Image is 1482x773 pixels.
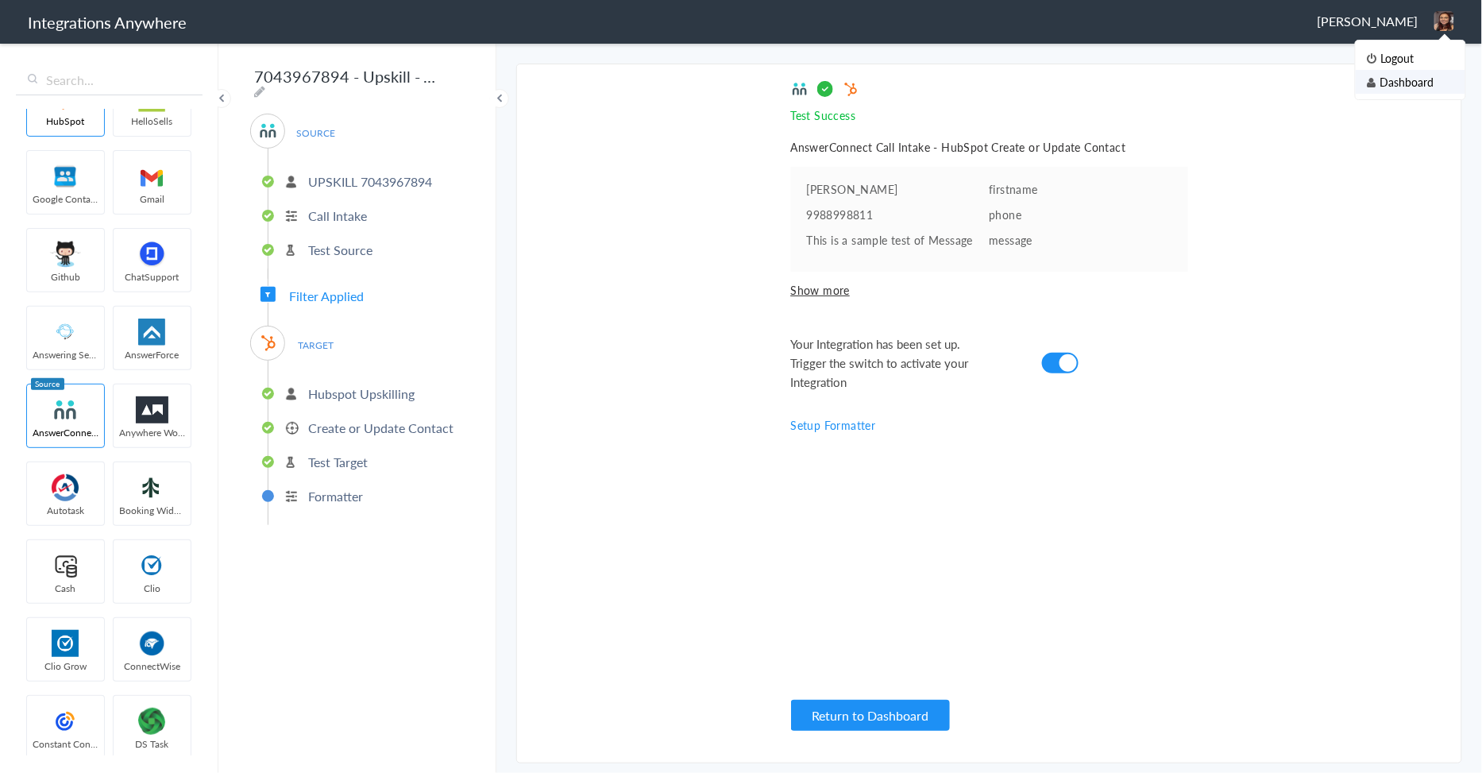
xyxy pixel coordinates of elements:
[114,504,191,517] span: Booking Widget
[791,107,1188,123] p: Test Success
[118,630,186,657] img: connectwise.png
[114,582,191,595] span: Clio
[114,659,191,673] span: ConnectWise
[114,270,191,284] span: ChatSupport
[791,80,809,98] img: source
[791,334,998,392] span: Your Integration has been set up. Trigger the switch to activate your Integration
[27,192,104,206] span: Google Contacts
[118,396,186,423] img: aww.png
[791,417,876,433] a: Setup Formatter
[32,163,99,190] img: googleContact_logo.png
[27,348,104,361] span: Answering Service
[118,552,186,579] img: clio-logo.svg
[289,287,364,305] span: Filter Applied
[27,504,104,517] span: Autotask
[1318,12,1418,30] span: [PERSON_NAME]
[308,453,368,471] p: Test Target
[990,181,1172,197] p: firstname
[32,708,99,735] img: constant-contact.svg
[1356,70,1465,94] li: Dashboard
[308,487,363,505] p: Formatter
[1434,11,1454,31] img: head-shot.png
[27,737,104,751] span: Constant Contact
[114,192,191,206] span: Gmail
[842,81,859,98] img: target
[308,172,432,191] p: UPSKILL 7043967894
[114,114,191,128] span: HelloSells
[32,396,99,423] img: answerconnect-logo.svg
[118,163,186,190] img: gmail-logo.svg
[118,319,186,346] img: af-app-logo.svg
[308,385,415,403] p: Hubspot Upskilling
[16,65,203,95] input: Search...
[990,232,1172,248] p: message
[28,11,187,33] h1: Integrations Anywhere
[791,139,1188,155] h5: AnswerConnect Call Intake - HubSpot Create or Update Contact
[308,241,372,259] p: Test Source
[118,474,186,501] img: Setmore_Logo.svg
[807,207,990,222] pre: 9988998811
[32,319,99,346] img: Answering_service.png
[118,241,186,268] img: chatsupport-icon.svg
[258,121,278,141] img: answerconnect-logo.svg
[32,630,99,657] img: Clio.jpg
[27,270,104,284] span: Github
[32,474,99,501] img: autotask.png
[114,426,191,439] span: Anywhere Works
[27,659,104,673] span: Clio Grow
[32,241,99,268] img: github.png
[308,207,367,225] p: Call Intake
[258,333,278,353] img: hubspot-logo.svg
[807,232,990,248] pre: This is a sample test of Message
[27,114,104,128] span: HubSpot
[1356,46,1465,70] li: Logout
[27,426,104,439] span: AnswerConnect
[114,348,191,361] span: AnswerForce
[791,282,1188,298] span: Show more
[286,334,346,356] span: TARGET
[286,122,346,144] span: SOURCE
[308,419,453,437] p: Create or Update Contact
[807,181,990,197] pre: [PERSON_NAME]
[27,582,104,595] span: Cash
[114,737,191,751] span: DS Task
[32,552,99,579] img: cash-logo.svg
[990,207,1172,222] p: phone
[791,700,950,731] button: Return to Dashboard
[118,708,186,735] img: distributedSource.png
